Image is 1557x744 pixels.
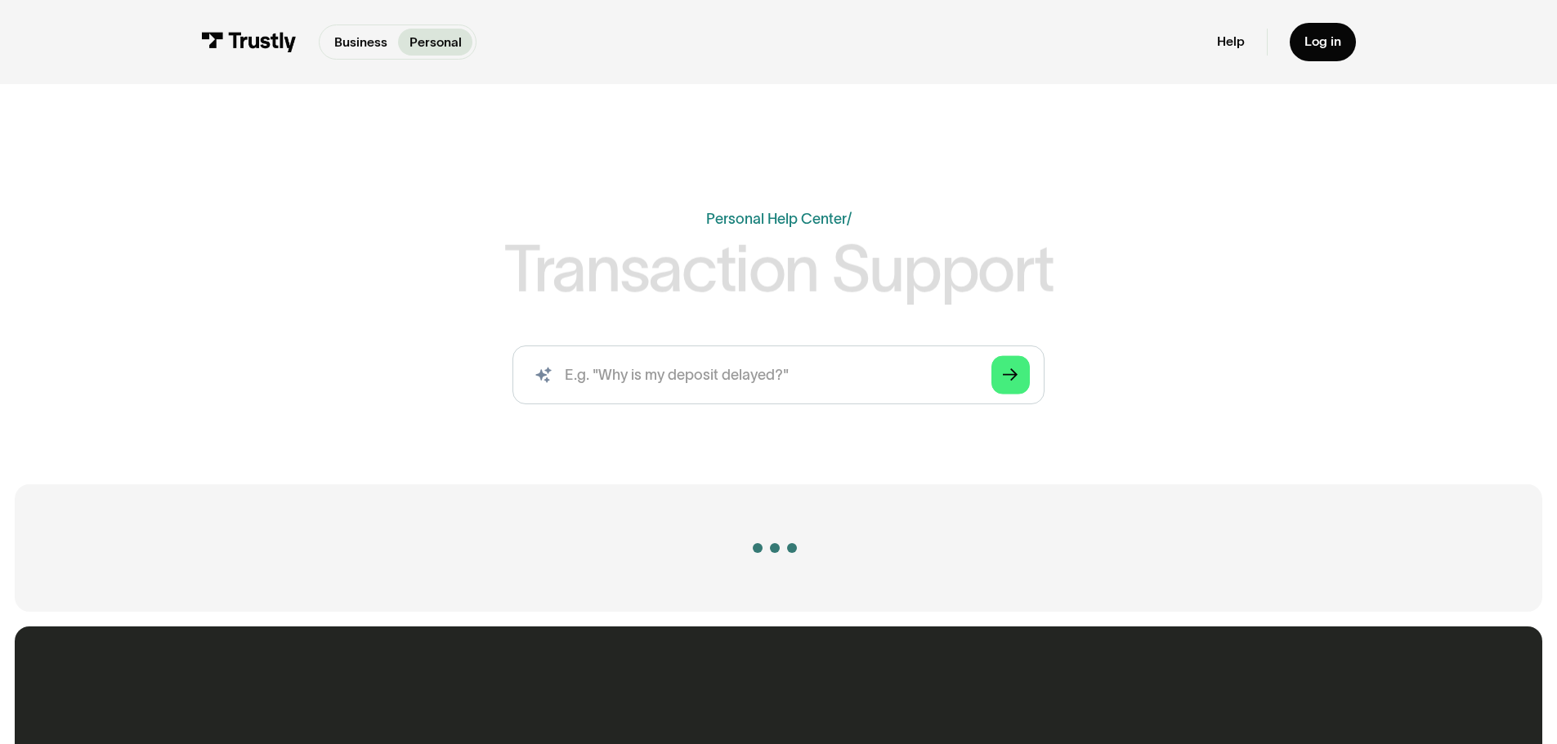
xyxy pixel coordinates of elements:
a: Personal Help Center [706,211,847,227]
p: Business [334,33,387,52]
p: Personal [409,33,462,52]
h1: Transaction Support [504,237,1053,301]
img: Trustly Logo [201,32,297,52]
form: Search [512,345,1044,404]
input: search [512,345,1044,404]
div: / [847,211,852,227]
div: Log in [1304,33,1341,50]
a: Personal [398,29,472,56]
a: Business [323,29,398,56]
a: Log in [1290,23,1356,61]
a: Help [1217,33,1245,50]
